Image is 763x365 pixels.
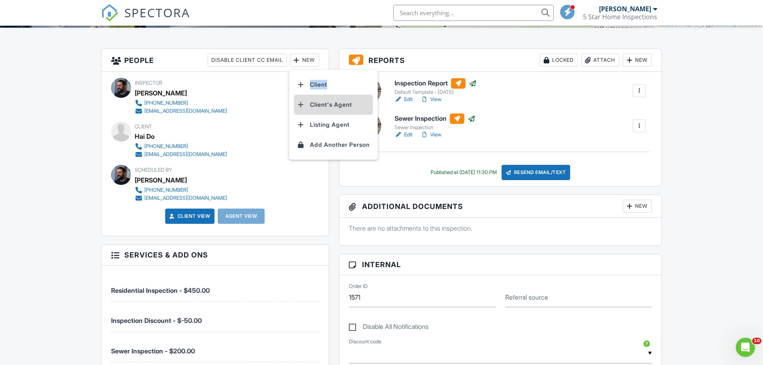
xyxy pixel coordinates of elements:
[395,78,477,89] h6: Inspection Report
[752,338,761,344] span: 10
[349,283,368,290] label: Order ID
[395,95,413,103] a: Edit
[135,186,227,194] a: [PHONE_NUMBER]
[339,254,662,275] h3: Internal
[657,22,675,27] a: Leaflet
[144,108,227,114] div: [EMAIL_ADDRESS][DOMAIN_NAME]
[135,142,227,150] a: [PHONE_NUMBER]
[135,124,152,130] span: Client
[111,302,319,332] li: Service: Inspection Discount
[144,187,188,193] div: [PHONE_NUMBER]
[349,338,381,345] label: Discount code
[395,114,476,131] a: Sewer Inspection Sewer Inspection
[135,130,154,142] div: Hai Do
[135,150,227,158] a: [EMAIL_ADDRESS][DOMAIN_NAME]
[599,5,651,13] div: [PERSON_NAME]
[168,212,210,220] a: Client View
[144,100,188,106] div: [PHONE_NUMBER]
[339,49,662,72] h3: Reports
[583,13,657,21] div: 5 Star Home Inspections
[395,114,476,124] h6: Sewer Inspection
[101,4,119,22] img: The Best Home Inspection Software - Spectora
[623,54,652,67] div: New
[421,131,441,139] a: View
[111,332,319,362] li: Service: Sewer Inspection
[135,174,187,186] div: [PERSON_NAME]
[431,169,497,176] div: Published at [DATE] 11:30 PM
[135,107,227,115] a: [EMAIL_ADDRESS][DOMAIN_NAME]
[111,286,210,294] span: Residential Inspection - $450.00
[101,245,329,266] h3: Services & Add ons
[395,124,476,131] div: Sewer Inspection
[502,165,571,180] div: Resend Email/Text
[339,195,662,218] h3: Additional Documents
[290,54,319,67] div: New
[144,195,227,201] div: [EMAIL_ADDRESS][DOMAIN_NAME]
[505,293,548,302] label: Referral source
[135,87,187,99] div: [PERSON_NAME]
[111,347,195,355] span: Sewer Inspection - $200.00
[135,167,172,173] span: Scheduled By
[678,22,700,27] a: © MapTiler
[101,11,190,28] a: SPECTORA
[349,323,429,333] label: Disable All Notifications
[144,151,227,158] div: [EMAIL_ADDRESS][DOMAIN_NAME]
[124,4,190,21] span: SPECTORA
[144,143,188,150] div: [PHONE_NUMBER]
[395,131,413,139] a: Edit
[395,78,477,96] a: Inspection Report Default Template - [DATE]
[111,316,202,324] span: Inspection Discount - $-50.00
[581,54,619,67] div: Attach
[208,54,287,67] div: Disable Client CC Email
[540,54,578,67] div: Locked
[393,5,554,21] input: Search everything...
[101,49,329,72] h3: People
[135,99,227,107] a: [PHONE_NUMBER]
[349,224,652,233] p: There are no attachments to this inspection.
[676,22,677,27] span: |
[135,80,162,86] span: Inspector
[111,272,319,302] li: Service: Residential Inspection
[395,89,477,95] div: Default Template - [DATE]
[701,22,761,27] a: © OpenStreetMap contributors
[421,95,441,103] a: View
[623,200,652,213] div: New
[736,338,755,357] iframe: Intercom live chat
[135,194,227,202] a: [EMAIL_ADDRESS][DOMAIN_NAME]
